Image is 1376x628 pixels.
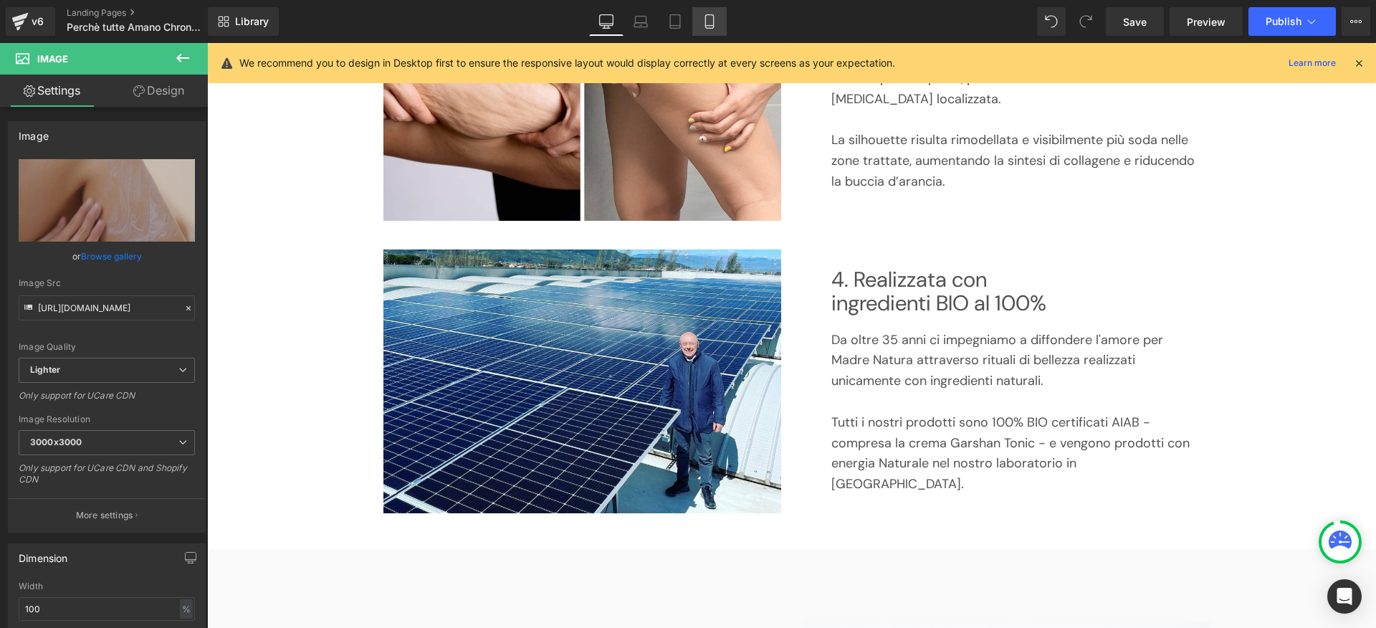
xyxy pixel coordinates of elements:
p: Tutti i nostri prodotti sono 100% BIO certificati AIAB - compresa la crema Garshan Tonic - e veng... [624,369,993,452]
input: auto [19,597,195,621]
p: We recommend you to design in Desktop first to ensure the responsive layout would display correct... [239,55,895,71]
div: or [19,249,195,264]
div: % [180,599,193,619]
span: Library [235,15,269,28]
a: Preview [1170,7,1243,36]
span: Preview [1187,14,1225,29]
span: Perchè tutte Amano Chronology [67,22,204,33]
div: Image Quality [19,342,195,352]
button: More [1342,7,1370,36]
h2: 4. Realizzata con ingredienti BIO al 100% [624,225,993,272]
p: Da oltre 35 anni ci impegniamo a diffondere l'amore per Madre Natura attraverso rituali di bellez... [624,287,993,348]
a: Design [107,75,211,107]
a: New Library [208,7,279,36]
div: Dimension [19,544,68,564]
span: Image [37,53,68,65]
p: Garshan Tonic [624,4,993,66]
button: Publish [1248,7,1336,36]
div: Only support for UCare CDN and Shopify CDN [19,462,195,495]
div: Image Resolution [19,414,195,424]
p: More settings [76,509,133,522]
a: Learn more [1283,54,1342,72]
span: La silhouette risulta rimodellata e visibilmente più soda nelle zone trattate, aumentando la sint... [624,88,988,147]
b: Lighter [30,364,60,375]
div: Only support for UCare CDN [19,390,195,411]
button: Redo [1071,7,1100,36]
div: Image Src [19,278,195,288]
a: Browse gallery [81,244,142,269]
span: favorisce il drenaggio dei liquidi, rendendo il t [624,6,967,44]
span: essuto più compatto, più tonico e con meno [MEDICAL_DATA] localizzata. [624,27,893,65]
a: Laptop [623,7,658,36]
div: Width [19,581,195,591]
a: Mobile [692,7,727,36]
button: More settings [9,498,205,532]
span: Save [1123,14,1147,29]
a: Tablet [658,7,692,36]
div: v6 [29,12,47,31]
a: Landing Pages [67,7,231,19]
b: 3000x3000 [30,437,82,447]
a: Desktop [589,7,623,36]
div: Open Intercom Messenger [1327,579,1362,614]
input: Link [19,295,195,320]
span: Publish [1266,16,1301,27]
button: Undo [1037,7,1066,36]
a: v6 [6,7,55,36]
div: Image [19,122,49,142]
